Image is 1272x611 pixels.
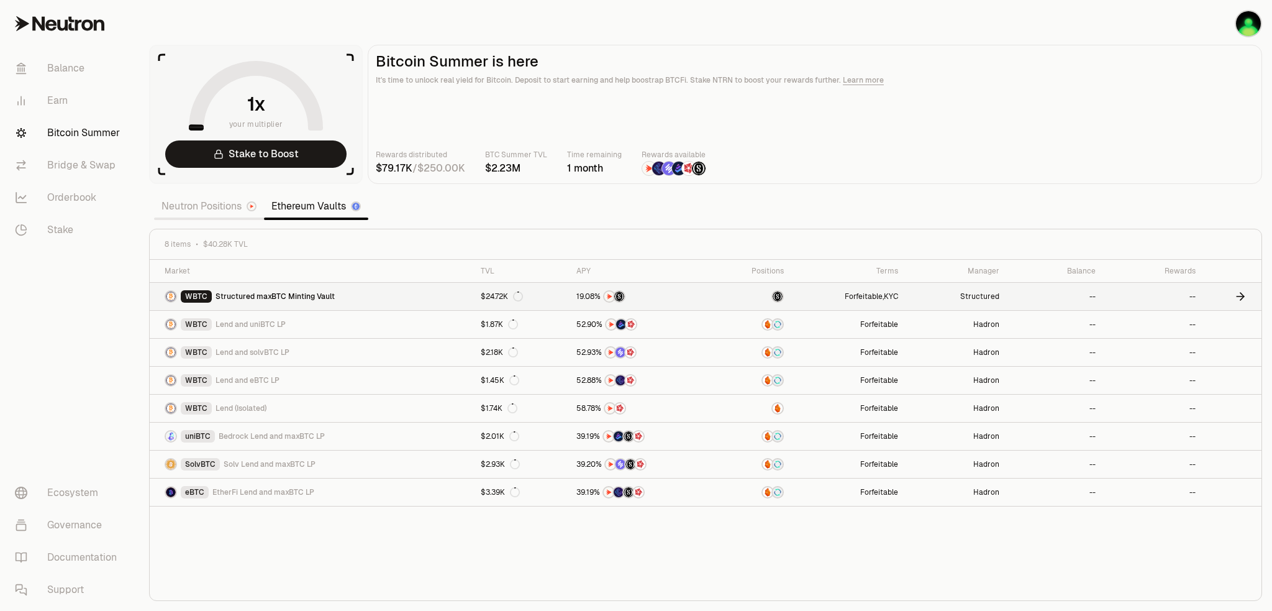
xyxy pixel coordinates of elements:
[5,214,134,246] a: Stake
[150,479,473,506] a: eBTC LogoeBTCEtherFi Lend and maxBTC LP
[576,290,704,303] button: NTRNStructured Points
[763,459,773,469] img: Amber
[181,458,220,471] div: SolvBTC
[216,319,286,329] span: Lend and uniBTC LP
[712,311,791,338] a: AmberSupervault
[791,395,906,422] a: Forfeitable
[481,459,520,469] div: $2.93K
[473,283,569,310] a: $24.72K
[166,375,176,385] img: WBTC Logo
[5,149,134,181] a: Bridge & Swap
[216,347,289,357] span: Lend and solvBTC LP
[376,149,465,161] p: Rewards distributed
[906,451,1007,478] a: Hadron
[150,283,473,310] a: WBTC LogoWBTCStructured maxBTC Minting Vault
[906,423,1007,450] a: Hadron
[625,459,635,469] img: Structured Points
[799,266,899,276] div: Terms
[567,149,622,161] p: Time remaining
[569,451,712,478] a: NTRNSolv PointsStructured PointsMars Fragments
[773,347,783,357] img: Supervault
[906,479,1007,506] a: Hadron
[165,239,191,249] span: 8 items
[791,283,906,310] a: Forfeitable,KYC
[763,319,773,329] img: Amber
[203,239,248,249] span: $40.28K TVL
[719,458,784,471] button: AmberSupervault
[692,162,706,175] img: Structured Points
[719,430,784,443] button: AmberSupervault
[166,319,176,329] img: WBTC Logo
[166,292,176,301] img: WBTC Logo
[150,451,473,478] a: SolvBTC LogoSolvBTCSolv Lend and maxBTC LP
[642,162,656,175] img: NTRN
[860,347,898,357] button: Forfeitable
[719,266,784,276] div: Positions
[606,347,616,357] img: NTRN
[1103,395,1203,422] a: --
[1007,423,1102,450] a: --
[216,375,279,385] span: Lend and eBTC LP
[576,374,704,387] button: NTRNEtherFi PointsMars Fragments
[860,403,898,413] button: Forfeitable
[624,487,634,497] img: Structured Points
[219,431,325,441] span: Bedrock Lend and maxBTC LP
[569,423,712,450] a: NTRNBedrock DiamondsStructured PointsMars Fragments
[1103,451,1203,478] a: --
[843,75,884,85] a: Learn more
[1103,423,1203,450] a: --
[712,367,791,394] a: AmberSupervault
[773,375,783,385] img: Supervault
[712,395,791,422] a: Amber
[1103,367,1203,394] a: --
[166,347,176,357] img: WBTC Logo
[150,395,473,422] a: WBTC LogoWBTCLend (Isolated)
[481,487,520,497] div: $3.39K
[473,451,569,478] a: $2.93K
[229,118,283,131] span: your multiplier
[860,459,898,469] button: Forfeitable
[473,367,569,394] a: $1.45K
[481,375,519,385] div: $1.45K
[763,487,773,497] img: Amber
[481,319,518,329] div: $1.87K
[473,479,569,506] a: $3.39K
[605,403,615,413] img: NTRN
[860,487,898,497] button: Forfeitable
[165,140,347,168] a: Stake to Boost
[166,403,176,413] img: WBTC Logo
[181,486,209,498] div: eBTC
[150,339,473,366] a: WBTC LogoWBTCLend and solvBTC LP
[763,431,773,441] img: Amber
[150,423,473,450] a: uniBTC LogouniBTCBedrock Lend and maxBTC LP
[773,403,783,413] img: Amber
[473,395,569,422] a: $1.74K
[5,181,134,214] a: Orderbook
[604,431,614,441] img: NTRN
[672,162,686,175] img: Bedrock Diamonds
[1236,11,1261,36] img: Atom Wallet
[606,319,616,329] img: NTRN
[576,318,704,331] button: NTRNBedrock DiamondsMars Fragments
[845,292,883,301] button: Forfeitable
[166,487,176,497] img: eBTC Logo
[616,375,625,385] img: EtherFi Points
[773,431,783,441] img: Supervault
[5,477,134,509] a: Ecosystem
[264,194,368,219] a: Ethereum Vaults
[860,319,898,329] button: Forfeitable
[576,458,704,471] button: NTRNSolv PointsStructured PointsMars Fragments
[567,161,622,176] div: 1 month
[1007,451,1102,478] a: --
[569,367,712,394] a: NTRNEtherFi PointsMars Fragments
[5,117,134,149] a: Bitcoin Summer
[352,203,360,210] img: Ethereum Logo
[626,319,636,329] img: Mars Fragments
[154,194,264,219] a: Neutron Positions
[624,431,634,441] img: Structured Points
[773,292,783,301] img: maxBTC
[181,290,212,303] div: WBTC
[625,347,635,357] img: Mars Fragments
[906,339,1007,366] a: Hadron
[181,430,215,443] div: uniBTC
